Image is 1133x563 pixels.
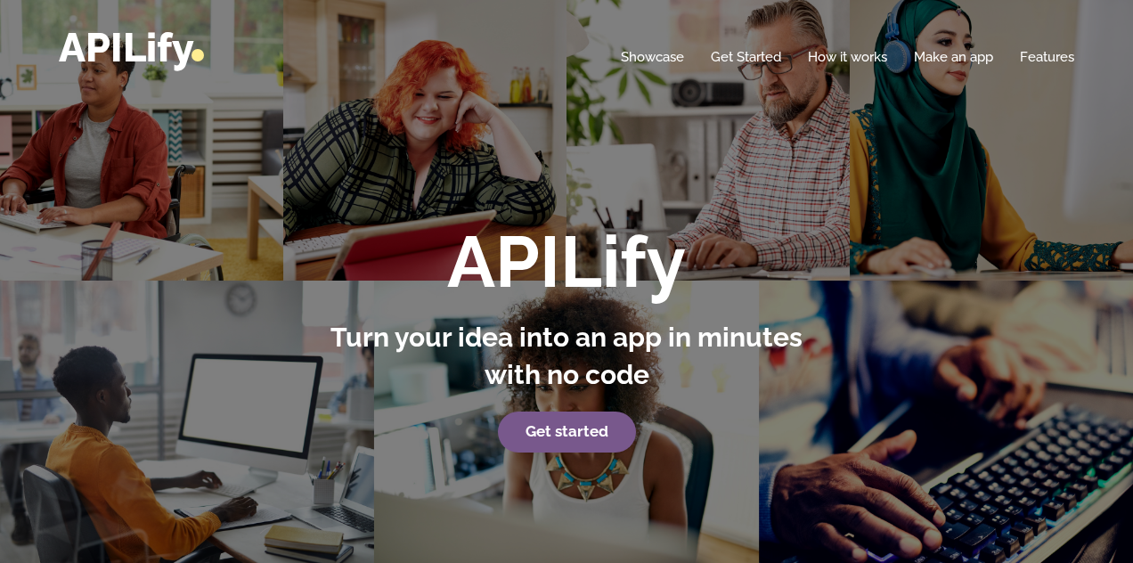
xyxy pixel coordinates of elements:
[526,422,608,440] strong: Get started
[498,412,636,453] a: Get started
[711,48,781,66] a: Get Started
[330,322,803,390] strong: Turn your idea into an app in minutes with no code
[808,48,887,66] a: How it works
[447,220,686,304] strong: APILify
[621,48,684,66] a: Showcase
[914,48,993,66] a: Make an app
[59,24,204,71] a: APILify
[1020,48,1074,66] a: Features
